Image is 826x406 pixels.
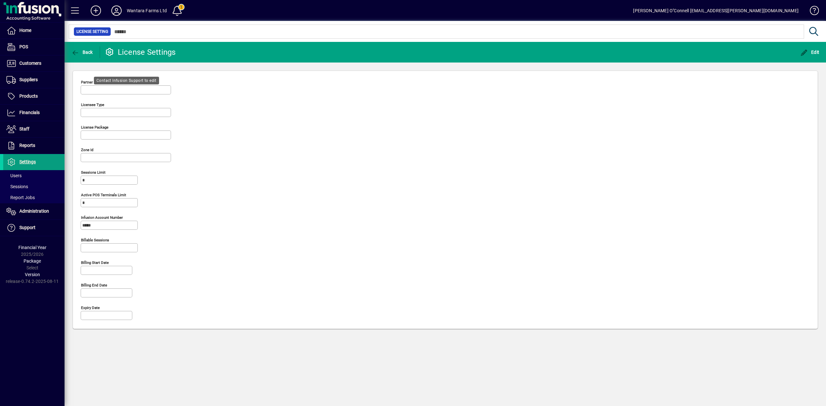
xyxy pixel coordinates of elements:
[81,260,109,265] mat-label: Billing start date
[19,77,38,82] span: Suppliers
[6,173,22,178] span: Users
[86,5,106,16] button: Add
[19,159,36,164] span: Settings
[19,143,35,148] span: Reports
[19,110,40,115] span: Financials
[81,283,107,287] mat-label: Billing end date
[81,215,123,220] mat-label: Infusion account number
[19,126,29,131] span: Staff
[3,170,65,181] a: Users
[81,193,126,197] mat-label: Active POS Terminals Limit
[800,50,820,55] span: Edit
[65,46,100,58] app-page-header-button: Back
[3,121,65,137] a: Staff
[106,5,127,16] button: Profile
[81,80,93,84] mat-label: Partner
[3,138,65,154] a: Reports
[3,39,65,55] a: POS
[24,258,41,264] span: Package
[25,272,40,277] span: Version
[3,203,65,219] a: Administration
[19,208,49,214] span: Administration
[3,72,65,88] a: Suppliers
[19,44,28,49] span: POS
[105,47,176,57] div: License Settings
[81,170,106,175] mat-label: Sessions Limit
[94,77,159,84] div: Contact Infusion Support to edit
[18,245,46,250] span: Financial Year
[81,238,109,242] mat-label: Billable sessions
[3,105,65,121] a: Financials
[633,5,799,16] div: [PERSON_NAME] O''Connell [EMAIL_ADDRESS][PERSON_NAME][DOMAIN_NAME]
[76,28,108,35] span: License Setting
[127,5,167,16] div: Wantara Farms Ltd
[3,192,65,203] a: Report Jobs
[805,1,818,22] a: Knowledge Base
[81,305,100,310] mat-label: Expiry date
[81,125,108,130] mat-label: License Package
[81,102,104,107] mat-label: Licensee Type
[6,195,35,200] span: Report Jobs
[19,93,38,99] span: Products
[19,61,41,66] span: Customers
[3,23,65,39] a: Home
[3,88,65,104] a: Products
[71,50,93,55] span: Back
[70,46,95,58] button: Back
[799,46,821,58] button: Edit
[3,55,65,72] a: Customers
[6,184,28,189] span: Sessions
[3,181,65,192] a: Sessions
[81,148,94,152] mat-label: Zone Id
[19,28,31,33] span: Home
[3,220,65,236] a: Support
[19,225,35,230] span: Support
